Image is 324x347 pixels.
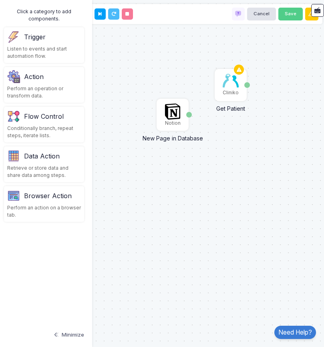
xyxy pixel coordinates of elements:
[7,110,20,123] img: flow-v1.png
[24,191,72,201] div: Browser Action
[7,70,20,83] img: settings.png
[274,326,316,339] a: Need Help?
[7,85,81,99] div: Perform an operation or transform data.
[4,8,84,22] div: Click a category to add components.
[223,89,239,96] div: Cliniko
[165,120,181,127] div: Notion
[7,164,81,179] div: Retrieve or store data and share data among steps.
[7,125,81,139] div: Conditionally branch, repeat steps, iterate lists.
[24,32,46,42] div: Trigger
[278,8,303,20] button: Save
[24,72,44,81] div: Action
[7,30,20,43] img: trigger.png
[53,327,84,343] button: Minimize
[7,189,20,202] img: category-v1.png
[139,130,207,142] div: New Page in Database
[7,204,81,219] div: Perform an action on a browser tab.
[7,150,20,162] img: category.png
[24,112,64,121] div: Flow Control
[247,8,276,20] button: Cancel
[197,100,265,113] div: Get Patient
[223,74,239,87] img: cliniko.jpg
[7,45,81,60] div: Listen to events and start automation flow.
[165,103,181,120] img: notion.svg
[24,151,60,161] div: Data Action
[305,8,318,20] button: Warnings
